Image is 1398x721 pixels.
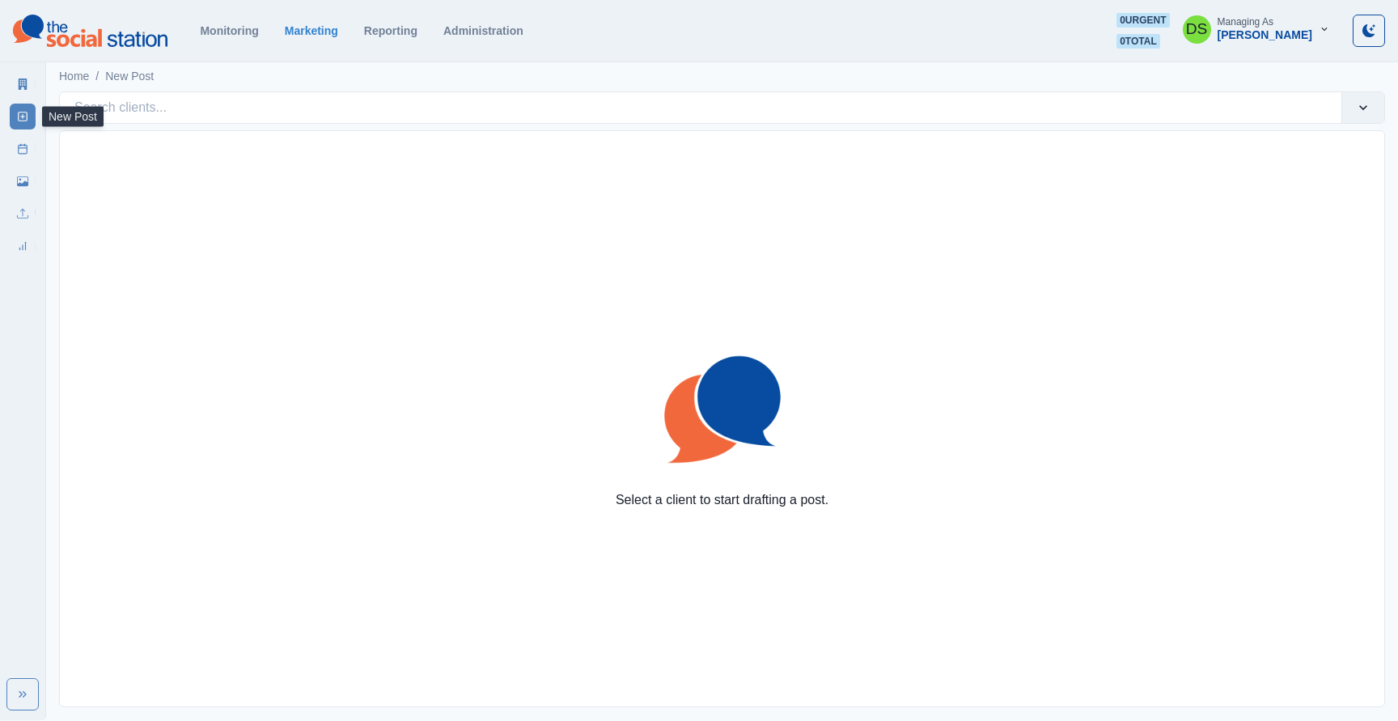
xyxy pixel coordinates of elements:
[59,68,89,85] a: Home
[1218,16,1273,28] div: Managing As
[1170,13,1343,45] button: Managing As[PERSON_NAME]
[10,104,36,129] a: New Post
[1116,34,1160,49] span: 0 total
[616,329,828,510] div: Select a client to start drafting a post.
[10,168,36,194] a: Media Library
[95,68,99,85] span: /
[6,678,39,710] button: Expand
[10,233,36,259] a: Review Summary
[443,24,523,37] a: Administration
[200,24,258,37] a: Monitoring
[285,24,338,37] a: Marketing
[10,136,36,162] a: Post Schedule
[10,201,36,227] a: Uploads
[10,71,36,97] a: Marketing Summary
[59,68,154,85] nav: breadcrumb
[13,15,167,47] img: logoTextSVG.62801f218bc96a9b266caa72a09eb111.svg
[1116,13,1169,28] span: 0 urgent
[105,68,154,85] a: New Post
[1353,15,1385,47] button: Toggle Mode
[1186,10,1208,49] div: Dakota Saunders
[642,329,803,490] img: ssLogoSVG.f144a2481ffb055bcdd00c89108cbcb7.svg
[1218,28,1312,42] div: [PERSON_NAME]
[364,24,417,37] a: Reporting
